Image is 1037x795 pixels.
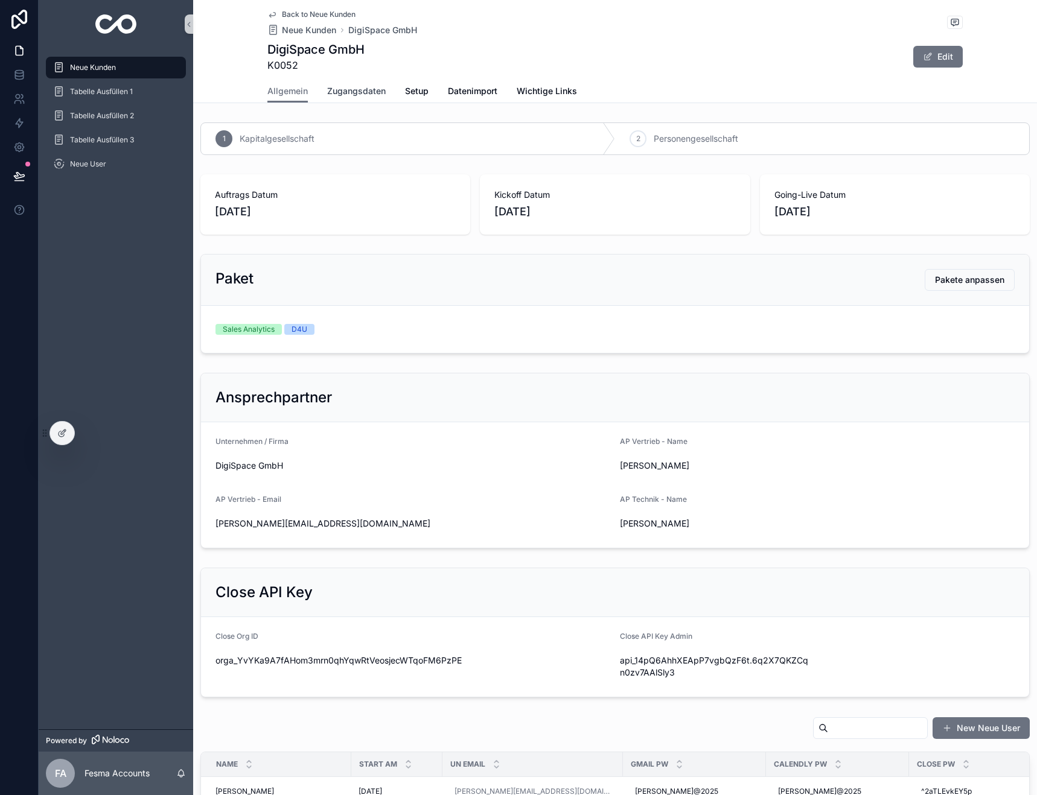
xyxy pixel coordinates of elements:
[70,63,116,72] span: Neue Kunden
[46,81,186,103] a: Tabelle Ausfüllen 1
[348,24,417,36] a: DigiSpace GmbH
[620,460,812,472] span: [PERSON_NAME]
[39,48,193,191] div: scrollable content
[215,388,332,407] h2: Ansprechpartner
[636,134,640,144] span: 2
[448,85,497,97] span: Datenimport
[327,85,386,97] span: Zugangsdaten
[620,632,692,641] span: Close API Key Admin
[46,105,186,127] a: Tabelle Ausfüllen 2
[215,654,610,667] span: orga_YvYKa9A7fAHom3mrn0qhYqwRtVeosjecWTqoFM6PzPE
[216,759,238,769] span: Name
[267,85,308,97] span: Allgemein
[215,583,313,602] h2: Close API Key
[223,324,275,335] div: Sales Analytics
[913,46,963,68] button: Edit
[517,80,577,104] a: Wichtige Links
[494,189,735,201] span: Kickoff Datum
[240,133,314,145] span: Kapitalgesellschaft
[46,736,87,746] span: Powered by
[774,759,827,769] span: Calendly Pw
[282,10,356,19] span: Back to Neue Kunden
[494,203,735,220] span: [DATE]
[620,437,688,446] span: AP Vertrieb - Name
[620,518,812,530] span: [PERSON_NAME]
[215,437,289,446] span: Unternehmen / Firma
[267,10,356,19] a: Back to Neue Kunden
[917,759,955,769] span: Close Pw
[933,717,1030,739] button: New Neue User
[267,58,365,72] span: K0052
[46,153,186,175] a: Neue User
[774,189,1015,201] span: Going-Live Datum
[39,729,193,752] a: Powered by
[448,80,497,104] a: Datenimport
[935,274,1004,286] span: Pakete anpassen
[215,189,456,201] span: Auftrags Datum
[282,24,336,36] span: Neue Kunden
[327,80,386,104] a: Zugangsdaten
[70,159,106,169] span: Neue User
[215,203,456,220] span: [DATE]
[215,632,258,641] span: Close Org ID
[215,518,610,530] span: [PERSON_NAME][EMAIL_ADDRESS][DOMAIN_NAME]
[267,80,308,103] a: Allgemein
[215,460,610,472] span: DigiSpace GmbH
[925,269,1015,291] button: Pakete anpassen
[405,80,429,104] a: Setup
[70,135,134,145] span: Tabelle Ausfüllen 3
[267,24,336,36] a: Neue Kunden
[223,134,226,144] span: 1
[774,203,1015,220] span: [DATE]
[70,111,134,121] span: Tabelle Ausfüllen 2
[267,41,365,58] h1: DigiSpace GmbH
[55,766,66,781] span: FA
[654,133,738,145] span: Personengesellschaft
[95,14,137,34] img: App logo
[359,759,397,769] span: Start am
[70,87,133,97] span: Tabelle Ausfüllen 1
[620,654,812,679] span: api_14pQ6AhhXEApP7vgbQzF6t.6q2X7QKZCqn0zv7AAlSly3
[215,269,254,288] h2: Paket
[405,85,429,97] span: Setup
[46,57,186,78] a: Neue Kunden
[450,759,485,769] span: UN Email
[46,129,186,151] a: Tabelle Ausfüllen 3
[517,85,577,97] span: Wichtige Links
[631,759,668,769] span: Gmail Pw
[215,495,281,504] span: AP Vertrieb - Email
[85,767,150,779] p: Fesma Accounts
[620,495,687,504] span: AP Technik - Name
[292,324,307,335] div: D4U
